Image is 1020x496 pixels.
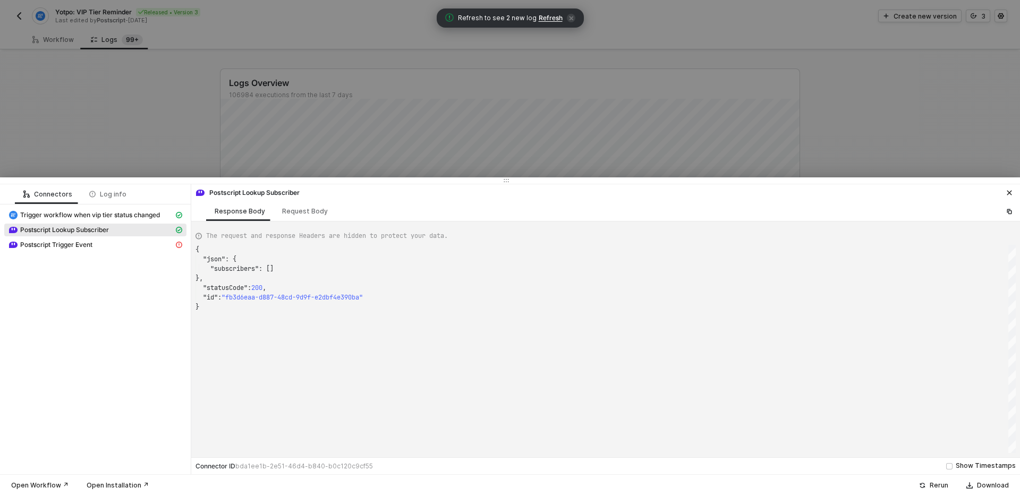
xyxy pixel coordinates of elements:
[282,207,328,216] div: Request Body
[9,226,18,234] img: integration-icon
[23,191,30,198] span: icon-logic
[23,190,72,199] div: Connectors
[203,255,225,263] span: "json"
[966,482,973,489] span: icon-download
[176,242,182,248] span: icon-exclamation
[959,479,1016,492] button: Download
[203,293,218,302] span: "id"
[195,245,199,254] span: {
[176,227,182,233] span: icon-cards
[176,212,182,218] span: icon-cards
[912,479,955,492] button: Rerun
[225,255,236,263] span: : {
[4,479,75,492] button: Open Workflow ↗
[195,462,373,471] div: Connector ID
[206,231,448,241] span: The request and response Headers are hidden to protect your data.
[4,224,186,236] span: Postscript Lookup Subscriber
[567,14,575,22] span: icon-close
[210,264,259,273] span: "subscribers"
[218,293,222,302] span: :
[196,189,205,197] img: integration-icon
[445,13,454,22] span: icon-exclamation
[262,284,266,292] span: ,
[503,177,509,184] span: icon-drag-indicator
[539,14,563,22] span: Refresh
[222,293,363,302] span: "fb3d6eaa-d887-48cd-9d9f-e2dbf4e390ba"
[215,207,265,216] div: Response Body
[956,461,1016,471] div: Show Timestamps
[9,211,18,219] img: integration-icon
[87,481,149,490] div: Open Installation ↗
[20,226,109,234] span: Postscript Lookup Subscriber
[20,211,160,219] span: Trigger workflow when vip tier status changed
[20,241,92,249] span: Postscript Trigger Event
[1006,208,1013,215] span: icon-copy-paste
[259,264,274,273] span: : []
[4,209,186,221] span: Trigger workflow when vip tier status changed
[195,274,203,283] span: },
[80,479,156,492] button: Open Installation ↗
[251,284,262,292] span: 200
[458,13,537,23] span: Refresh to see 2 new log
[195,303,199,311] span: }
[4,238,186,251] span: Postscript Trigger Event
[11,481,69,490] div: Open Workflow ↗
[89,190,126,199] div: Log info
[1006,190,1013,196] span: icon-close
[930,481,948,490] div: Rerun
[195,188,300,198] div: Postscript Lookup Subscriber
[235,462,373,470] span: bda1ee1b-2e51-46d4-b840-b0c120c9cf55
[919,482,925,489] span: icon-success-page
[977,481,1009,490] div: Download
[248,284,251,292] span: :
[9,241,18,249] img: integration-icon
[203,284,248,292] span: "statusCode"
